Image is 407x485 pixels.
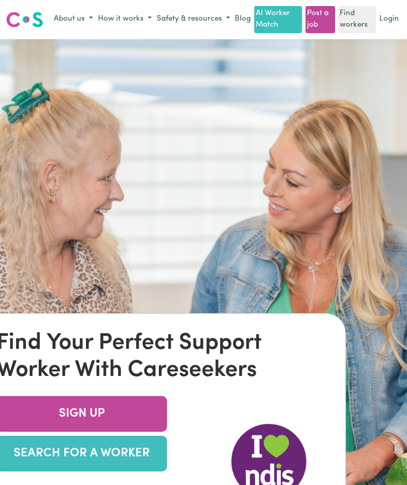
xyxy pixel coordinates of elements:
a: AI Worker Match [254,6,302,33]
a: Login [377,12,401,27]
button: How it works [95,11,154,28]
a: Find workers [338,6,376,33]
button: Safety & resources [154,11,233,28]
a: Post a job [306,6,335,33]
a: Careseekers logo [6,8,43,31]
iframe: Button to launch messaging window [367,445,399,477]
button: About us [51,11,95,28]
img: Careseekers logo [6,11,43,29]
a: Blog [233,12,253,27]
